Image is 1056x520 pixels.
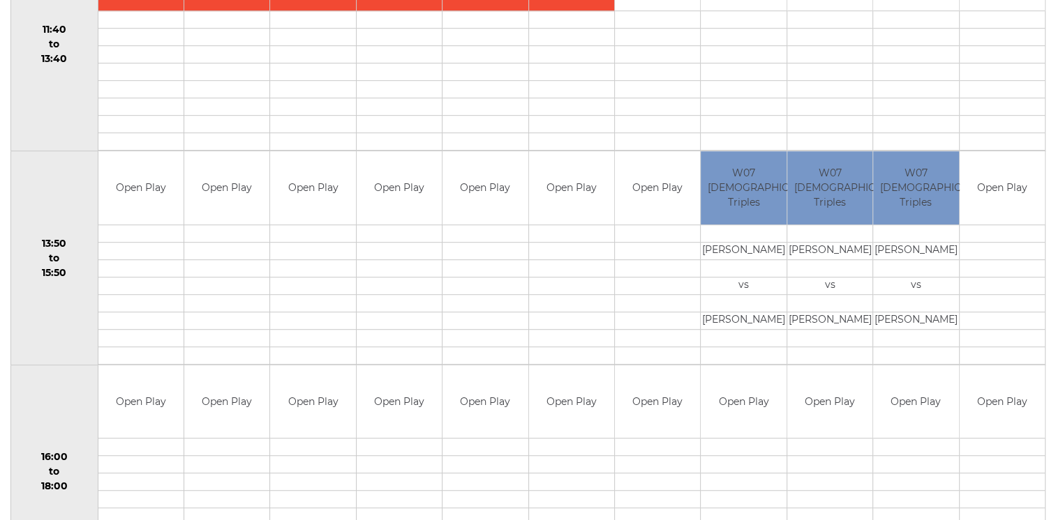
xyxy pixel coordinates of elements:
td: Open Play [184,151,269,224]
td: 13:50 to 15:50 [11,151,98,365]
td: Open Play [357,365,442,438]
td: Open Play [98,365,184,438]
td: Open Play [270,151,355,224]
td: Open Play [787,365,872,438]
td: vs [873,277,958,294]
td: Open Play [960,365,1046,438]
td: Open Play [615,151,700,224]
td: Open Play [98,151,184,224]
td: Open Play [529,365,614,438]
td: Open Play [270,365,355,438]
td: [PERSON_NAME] [873,242,958,259]
td: Open Play [960,151,1046,224]
td: Open Play [615,365,700,438]
td: vs [787,277,872,294]
td: [PERSON_NAME] [787,312,872,329]
td: Open Play [184,365,269,438]
td: Open Play [529,151,614,224]
td: [PERSON_NAME] [701,312,786,329]
td: [PERSON_NAME] [787,242,872,259]
td: vs [701,277,786,294]
td: [PERSON_NAME] [873,312,958,329]
td: W07 [DEMOGRAPHIC_DATA] Triples [701,151,786,224]
td: W07 [DEMOGRAPHIC_DATA] Triples [787,151,872,224]
td: W07 [DEMOGRAPHIC_DATA] Triples [873,151,958,224]
td: Open Play [873,365,958,438]
td: Open Play [701,365,786,438]
td: Open Play [357,151,442,224]
td: [PERSON_NAME] [701,242,786,259]
td: Open Play [443,365,528,438]
td: Open Play [443,151,528,224]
